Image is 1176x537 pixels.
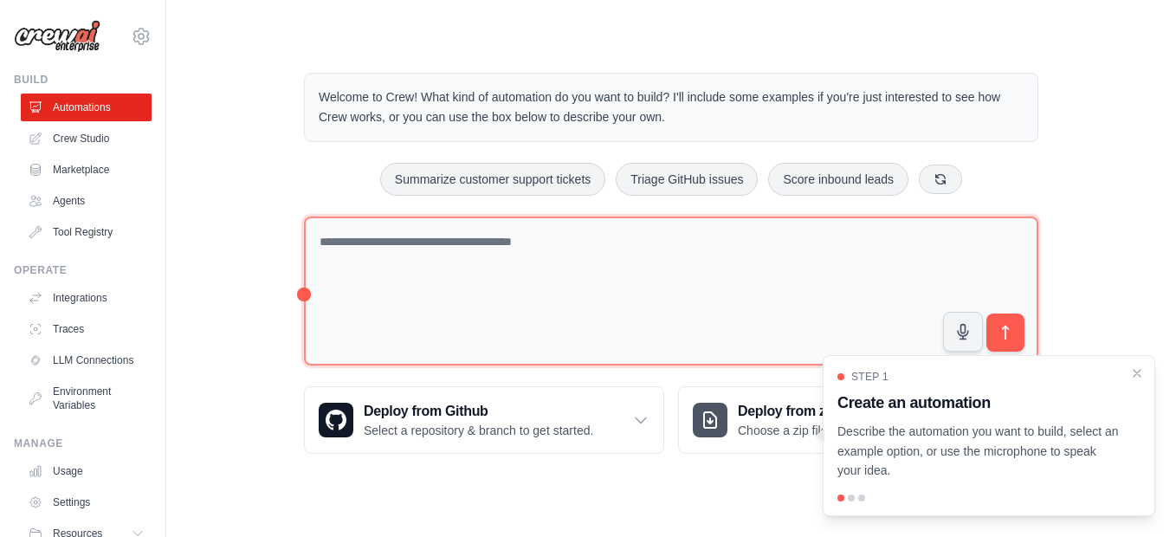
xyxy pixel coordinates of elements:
a: Agents [21,187,152,215]
iframe: Chat Widget [1089,454,1176,537]
p: Select a repository & branch to get started. [364,422,593,439]
p: Choose a zip file to upload. [738,422,884,439]
h3: Create an automation [837,391,1120,415]
a: Integrations [21,284,152,312]
a: LLM Connections [21,346,152,374]
a: Marketplace [21,156,152,184]
button: Score inbound leads [768,163,908,196]
h3: Deploy from zip file [738,401,884,422]
button: Close walkthrough [1130,366,1144,380]
button: Triage GitHub issues [616,163,758,196]
a: Automations [21,94,152,121]
div: Operate [14,263,152,277]
h3: Deploy from Github [364,401,593,422]
p: Describe the automation you want to build, select an example option, or use the microphone to spe... [837,422,1120,481]
button: Summarize customer support tickets [380,163,605,196]
div: Manage [14,437,152,450]
p: Welcome to Crew! What kind of automation do you want to build? I'll include some examples if you'... [319,87,1024,127]
a: Environment Variables [21,378,152,419]
img: Logo [14,20,100,53]
a: Usage [21,457,152,485]
a: Tool Registry [21,218,152,246]
div: Build [14,73,152,87]
a: Crew Studio [21,125,152,152]
a: Traces [21,315,152,343]
a: Settings [21,488,152,516]
span: Step 1 [851,370,888,384]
